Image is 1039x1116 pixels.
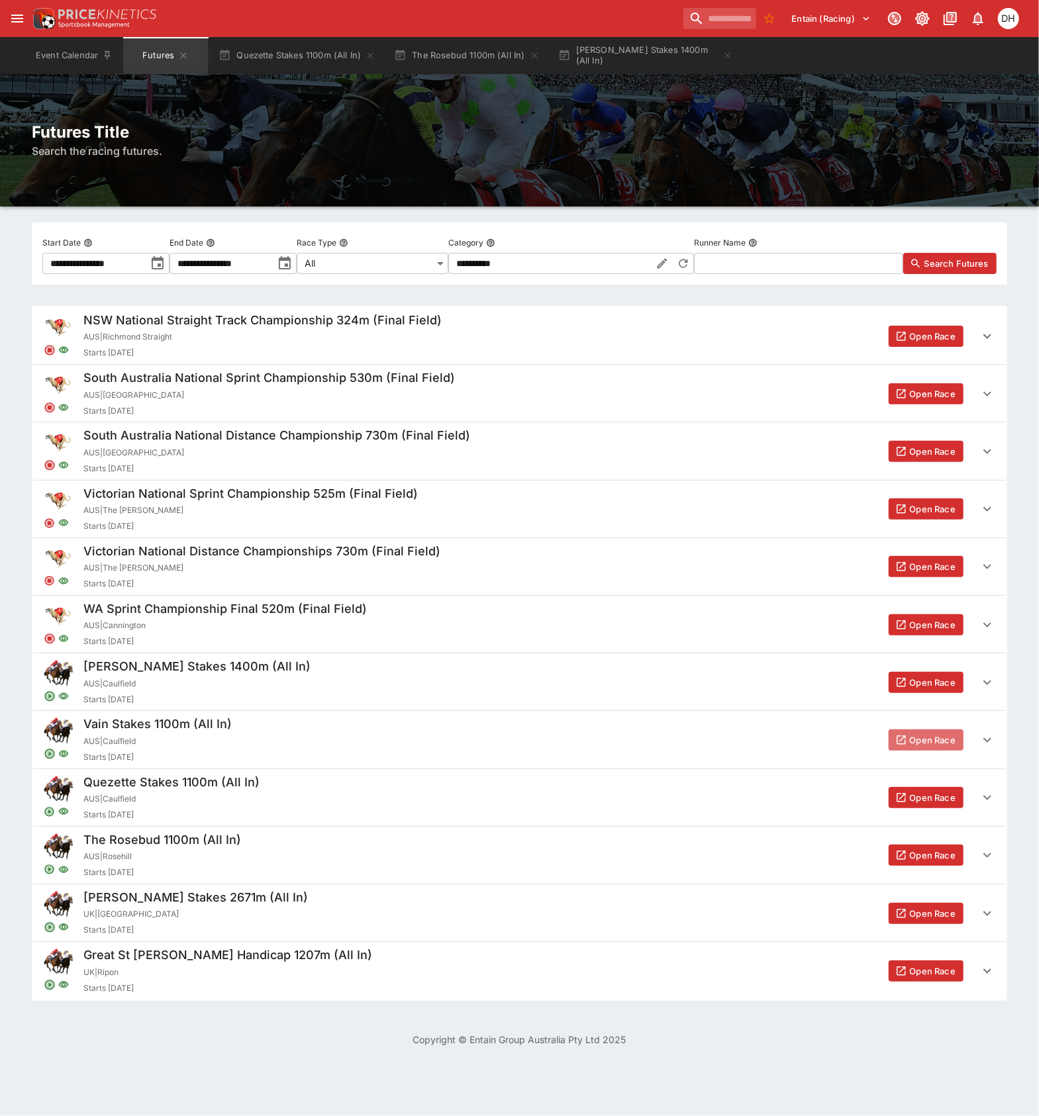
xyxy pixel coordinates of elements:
span: Starts [DATE] [83,693,311,706]
svg: Visible [58,518,69,528]
button: No Bookmarks [759,8,780,29]
p: Race Type [297,237,336,248]
svg: Visible [58,922,69,933]
svg: Closed [44,633,56,645]
svg: Open [44,864,56,876]
button: Open Race [889,787,964,808]
button: Open Race [889,845,964,866]
button: Victorian National Sprint Championship 525m (Final Field)AUS|The [PERSON_NAME]Starts [DATE]Open Race [33,481,1006,538]
button: Victorian National Distance Championships 730m (Final Field)AUS|The [PERSON_NAME]Starts [DATE]Ope... [33,538,1006,596]
img: horse_racing.png [44,716,73,745]
img: greyhound_racing.png [44,370,73,399]
button: End Date [206,238,215,248]
svg: Closed [44,518,56,530]
h2: Futures Title [32,122,1007,142]
button: Category [486,238,495,248]
button: Quezette Stakes 1100m (All In) [211,37,383,74]
img: horse_racing.png [44,659,73,688]
button: Open Race [889,729,964,751]
span: Starts [DATE] [83,808,260,821]
span: AUS | [GEOGRAPHIC_DATA] [83,389,455,402]
svg: Closed [44,344,56,356]
h5: Victorian National Sprint Championship 525m (Final Field) [83,486,418,501]
img: PriceKinetics Logo [29,5,56,32]
span: AUS | Caulfield [83,792,260,806]
img: greyhound_racing.png [44,486,73,515]
button: Open Race [889,556,964,577]
button: Event Calendar [28,37,121,74]
svg: Open [44,921,56,933]
button: Open Race [889,498,964,520]
button: South Australia National Distance Championship 730m (Final Field)AUS|[GEOGRAPHIC_DATA]Starts [DAT... [33,422,1006,480]
svg: Visible [58,864,69,875]
span: AUS | [GEOGRAPHIC_DATA] [83,446,470,459]
h5: Great St [PERSON_NAME] Handicap 1207m (All In) [83,947,372,962]
button: [PERSON_NAME] Stakes 1400m (All In) [550,37,741,74]
span: AUS | Caulfield [83,735,232,748]
svg: Open [44,979,56,991]
span: AUS | Caulfield [83,677,311,690]
svg: Visible [58,749,69,759]
button: [PERSON_NAME] Stakes 1400m (All In)AUS|CaulfieldStarts [DATE]Open Race [33,653,1006,711]
h5: NSW National Straight Track Championship 324m (Final Field) [83,312,442,328]
div: Daniel Hooper [998,8,1019,29]
button: Open Race [889,903,964,924]
button: Open Race [889,441,964,462]
img: horse_racing.png [44,947,73,976]
span: Starts [DATE] [83,751,232,764]
button: Select Tenant [784,8,879,29]
span: Starts [DATE] [83,982,372,995]
svg: Visible [58,402,69,413]
img: Sportsbook Management [58,22,130,28]
svg: Visible [58,980,69,990]
span: Starts [DATE] [83,635,367,648]
svg: Closed [44,402,56,414]
img: greyhound_racing.png [44,312,73,342]
button: South Australia National Sprint Championship 530m (Final Field)AUS|[GEOGRAPHIC_DATA]Starts [DATE]... [33,365,1006,422]
h5: The Rosebud 1100m (All In) [83,832,241,847]
svg: Open [44,748,56,760]
h5: Quezette Stakes 1100m (All In) [83,774,260,790]
button: open drawer [5,7,29,30]
button: The Rosebud 1100m (All In) [386,37,547,74]
svg: Visible [58,460,69,471]
svg: Closed [44,575,56,587]
input: search [683,8,756,29]
svg: Visible [58,806,69,817]
p: Category [448,237,483,248]
button: Daniel Hooper [994,4,1023,33]
img: greyhound_racing.png [44,601,73,630]
svg: Visible [58,576,69,586]
h6: Search the racing futures. [32,143,1007,159]
button: Open Race [889,383,964,404]
button: WA Sprint Championship Final 520m (Final Field)AUS|CanningtonStarts [DATE]Open Race [33,596,1006,653]
button: Search Futures [903,253,997,274]
button: NSW National Straight Track Championship 324m (Final Field)AUS|Richmond StraightStarts [DATE]Open... [33,307,1006,365]
span: Starts [DATE] [83,520,418,533]
p: Runner Name [694,237,746,248]
span: Starts [DATE] [83,866,241,879]
button: Toggle light/dark mode [911,7,934,30]
span: AUS | Rosehill [83,850,241,863]
h5: [PERSON_NAME] Stakes 2671m (All In) [83,890,308,905]
button: The Rosebud 1100m (All In)AUS|RosehillStarts [DATE]Open Race [33,827,1006,884]
button: Quezette Stakes 1100m (All In)AUS|CaulfieldStarts [DATE]Open Race [33,769,1006,827]
div: All [297,253,448,274]
button: Notifications [966,7,990,30]
svg: Open [44,690,56,702]
h5: [PERSON_NAME] Stakes 1400m (All In) [83,659,311,674]
h5: WA Sprint Championship Final 520m (Final Field) [83,601,367,616]
button: toggle date time picker [273,252,297,275]
button: Connected to PK [883,7,907,30]
button: Futures [123,37,208,74]
h5: South Australia National Distance Championship 730m (Final Field) [83,428,470,443]
h5: South Australia National Sprint Championship 530m (Final Field) [83,370,455,385]
span: AUS | The [PERSON_NAME] [83,504,418,517]
span: AUS | Richmond Straight [83,330,442,344]
img: PriceKinetics [58,9,156,19]
button: Open Race [889,326,964,347]
button: Documentation [938,7,962,30]
span: Starts [DATE] [83,923,308,937]
button: Reset Category to All Racing [673,253,694,274]
svg: Visible [58,633,69,644]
